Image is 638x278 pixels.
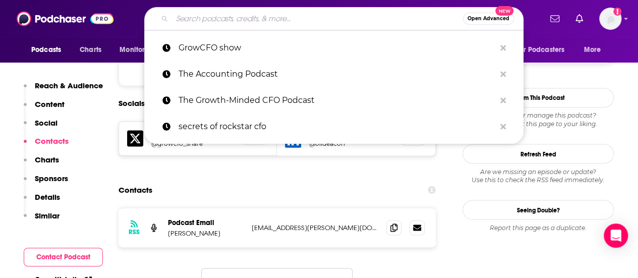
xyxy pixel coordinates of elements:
[24,118,57,137] button: Social
[35,99,65,109] p: Content
[599,8,621,30] img: User Profile
[462,144,614,163] button: Refresh Feed
[495,6,513,16] span: New
[120,43,155,57] span: Monitoring
[468,16,509,21] span: Open Advanced
[144,7,524,30] div: Search podcasts, credits, & more...
[119,94,145,113] h2: Socials
[17,9,113,28] img: Podchaser - Follow, Share and Rate Podcasts
[35,192,60,202] p: Details
[112,40,168,60] button: open menu
[462,168,614,184] div: Are we missing an episode or update? Use this to check the RSS feed immediately.
[168,229,244,237] p: [PERSON_NAME]
[151,139,232,147] a: @growcfo_share
[462,112,614,128] div: Claim and edit this page to your liking.
[462,112,614,120] span: Do you host or manage this podcast?
[31,43,61,57] span: Podcasts
[599,8,621,30] button: Show profile menu
[35,81,103,90] p: Reach & Audience
[24,81,103,99] button: Reach & Audience
[35,136,69,146] p: Contacts
[24,99,65,118] button: Content
[24,211,60,230] button: Similar
[571,10,587,27] a: Show notifications dropdown
[129,228,140,236] h3: RSS
[24,248,103,266] button: Contact Podcast
[179,61,495,87] p: The Accounting Podcast
[24,155,59,174] button: Charts
[509,40,579,60] button: open menu
[546,10,563,27] a: Show notifications dropdown
[168,218,244,227] p: Podcast Email
[24,192,60,211] button: Details
[599,8,621,30] span: Logged in as juliannem
[35,118,57,128] p: Social
[179,35,495,61] p: GrowCFO show
[462,224,614,232] div: Report this page as a duplicate.
[172,11,463,27] input: Search podcasts, credits, & more...
[24,136,69,155] button: Contacts
[24,174,68,192] button: Sponsors
[463,13,514,25] button: Open AdvancedNew
[119,180,152,199] h2: Contacts
[613,8,621,16] svg: Add a profile image
[252,223,378,232] p: [EMAIL_ADDRESS][PERSON_NAME][DOMAIN_NAME]
[577,40,614,60] button: open menu
[462,88,614,107] button: Claim This Podcast
[179,87,495,114] p: The Growth-Minded CFO Podcast
[35,174,68,183] p: Sponsors
[35,211,60,220] p: Similar
[24,40,74,60] button: open menu
[144,61,524,87] a: The Accounting Podcast
[516,43,564,57] span: For Podcasters
[144,35,524,61] a: GrowCFO show
[73,40,107,60] a: Charts
[80,43,101,57] span: Charts
[144,114,524,140] a: secrets of rockstar cfo
[144,87,524,114] a: The Growth-Minded CFO Podcast
[604,224,628,248] div: Open Intercom Messenger
[584,43,601,57] span: More
[35,155,59,164] p: Charts
[462,200,614,219] a: Seeing Double?
[179,114,495,140] p: secrets of rockstar cfo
